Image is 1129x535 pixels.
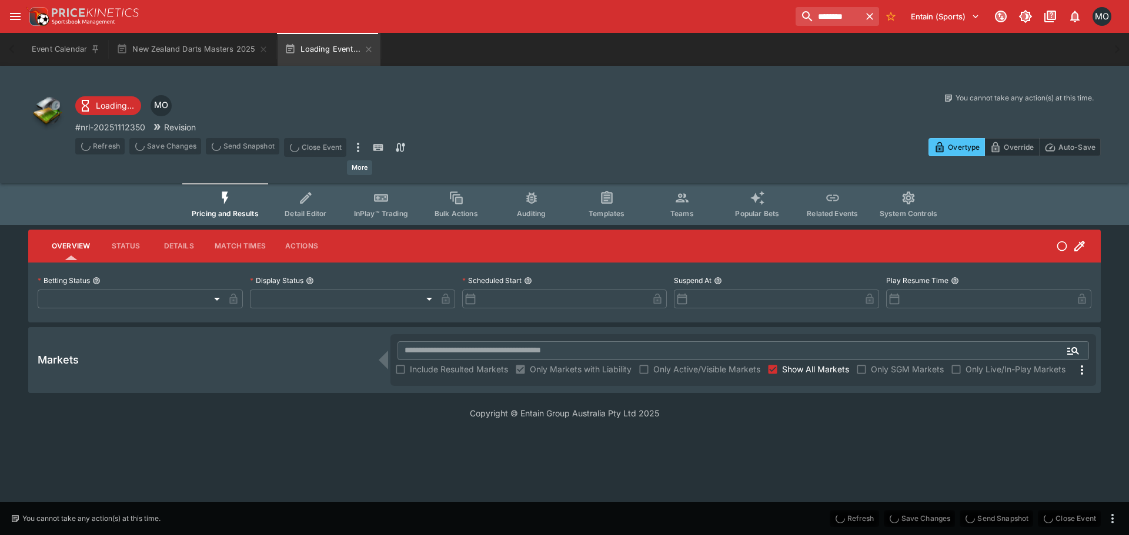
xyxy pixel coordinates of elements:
button: Overtype [928,138,985,156]
button: Actions [275,232,328,260]
button: Connected to PK [990,6,1011,27]
p: Auto-Save [1058,141,1095,153]
p: Override [1004,141,1034,153]
p: Copy To Clipboard [75,121,145,133]
p: Revision [164,121,196,133]
span: System Controls [880,209,937,218]
button: Details [152,232,205,260]
div: Matt Oliver [1093,7,1111,26]
button: more [1105,512,1120,526]
button: Auto-Save [1039,138,1101,156]
p: Play Resume Time [886,275,948,285]
span: Only Live/In-Play Markets [966,363,1065,375]
p: Display Status [250,275,303,285]
span: Pricing and Results [192,209,259,218]
p: Scheduled Start [462,275,522,285]
input: search [796,7,860,26]
span: Show All Markets [782,363,849,375]
span: Include Resulted Markets [410,363,508,375]
button: Play Resume Time [951,277,959,285]
button: Betting Status [92,277,101,285]
img: other.png [28,93,66,130]
div: Event type filters [182,183,947,225]
button: No Bookmarks [881,7,900,26]
button: New Zealand Darts Masters 2025 [109,33,275,66]
p: Suspend At [674,275,712,285]
span: Auditing [517,209,546,218]
button: Open [1063,340,1084,361]
p: Betting Status [38,275,90,285]
button: Notifications [1064,6,1085,27]
button: Matt Oliver [1089,4,1115,29]
span: Detail Editor [285,209,326,218]
button: Toggle light/dark mode [1015,6,1036,27]
img: Sportsbook Management [52,19,115,25]
span: Only Markets with Liability [530,363,632,375]
button: Select Tenant [904,7,987,26]
button: Display Status [306,277,314,285]
button: Match Times [205,232,275,260]
span: Popular Bets [735,209,779,218]
svg: More [1075,363,1089,377]
p: You cannot take any action(s) at this time. [956,93,1094,103]
h5: Markets [38,353,79,366]
p: Loading... [96,99,134,112]
span: Related Events [807,209,858,218]
span: Templates [589,209,624,218]
button: Overview [42,232,99,260]
div: More [347,160,372,175]
span: InPlay™ Trading [354,209,408,218]
img: PriceKinetics Logo [26,5,49,28]
button: Suspend At [714,277,722,285]
span: Only SGM Markets [871,363,944,375]
button: open drawer [5,6,26,27]
button: Event Calendar [25,33,107,66]
span: Teams [670,209,694,218]
div: Start From [928,138,1101,156]
button: Documentation [1040,6,1061,27]
p: Overtype [948,141,980,153]
button: more [351,138,365,157]
div: Matthew Oliver [151,95,172,116]
span: Only Active/Visible Markets [653,363,760,375]
img: PriceKinetics [52,8,139,17]
button: Status [99,232,152,260]
p: You cannot take any action(s) at this time. [22,513,161,524]
button: Loading Event... [278,33,380,66]
span: Bulk Actions [435,209,478,218]
button: Scheduled Start [524,277,532,285]
button: Override [984,138,1039,156]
